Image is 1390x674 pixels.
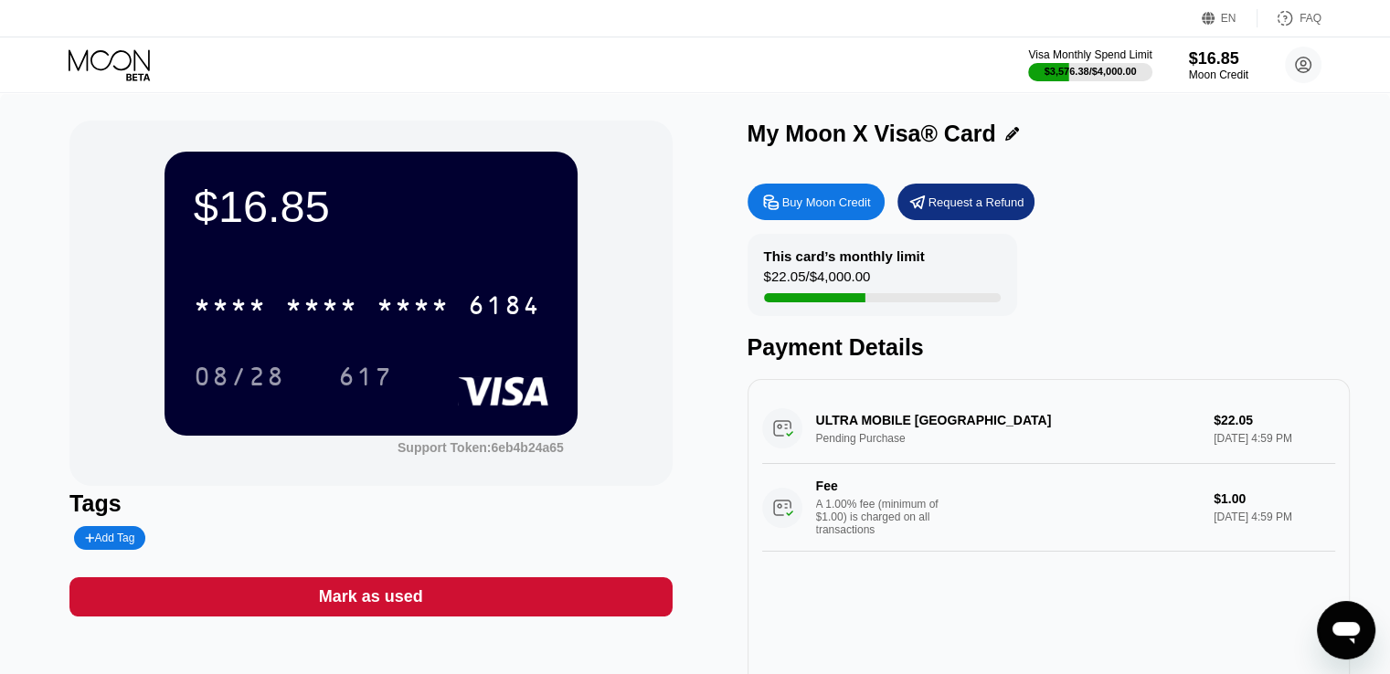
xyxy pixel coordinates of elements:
[194,364,285,394] div: 08/28
[764,248,925,264] div: This card’s monthly limit
[748,121,996,147] div: My Moon X Visa® Card
[1214,491,1335,506] div: $1.00
[1028,48,1151,61] div: Visa Monthly Spend Limit
[324,353,407,399] div: 617
[748,184,885,220] div: Buy Moon Credit
[1189,49,1248,68] div: $16.85
[748,334,1350,361] div: Payment Details
[1214,511,1335,523] div: [DATE] 4:59 PM
[1257,9,1321,27] div: FAQ
[398,440,564,455] div: Support Token:6eb4b24a65
[816,498,953,536] div: A 1.00% fee (minimum of $1.00) is charged on all transactions
[1189,68,1248,81] div: Moon Credit
[1221,12,1236,25] div: EN
[180,353,299,399] div: 08/28
[69,490,672,517] div: Tags
[897,184,1035,220] div: Request a Refund
[1189,49,1248,81] div: $16.85Moon Credit
[468,293,541,322] div: 6184
[194,181,548,232] div: $16.85
[1202,9,1257,27] div: EN
[1317,601,1375,659] iframe: Knap til at åbne messaging-vindue
[762,464,1335,552] div: FeeA 1.00% fee (minimum of $1.00) is charged on all transactions$1.00[DATE] 4:59 PM
[816,479,944,493] div: Fee
[398,440,564,455] div: Support Token: 6eb4b24a65
[782,195,871,210] div: Buy Moon Credit
[1045,66,1137,77] div: $3,576.38 / $4,000.00
[338,364,393,394] div: 617
[928,195,1024,210] div: Request a Refund
[764,269,871,293] div: $22.05 / $4,000.00
[1028,48,1151,81] div: Visa Monthly Spend Limit$3,576.38/$4,000.00
[319,586,423,607] div: Mark as used
[69,577,672,616] div: Mark as used
[85,532,134,544] div: Add Tag
[1300,12,1321,25] div: FAQ
[74,526,145,550] div: Add Tag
